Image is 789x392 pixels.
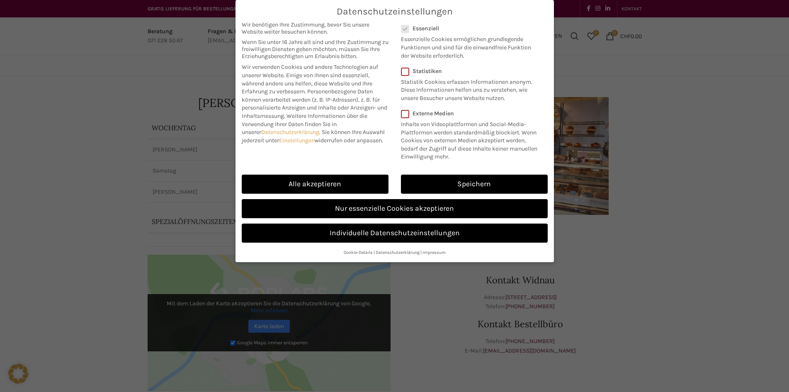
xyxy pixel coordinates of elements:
[401,117,542,161] p: Inhalte von Videoplattformen und Social-Media-Plattformen werden standardmäßig blockiert. Wenn Co...
[242,21,388,35] span: Wir benötigen Ihre Zustimmung, bevor Sie unsere Website weiter besuchen können.
[242,39,388,60] span: Wenn Sie unter 16 Jahre alt sind und Ihre Zustimmung zu freiwilligen Diensten geben möchten, müss...
[401,110,542,117] label: Externe Medien
[401,175,548,194] a: Speichern
[376,250,420,255] a: Datenschutzerklärung
[401,25,537,32] label: Essenziell
[242,175,388,194] a: Alle akzeptieren
[242,88,387,119] span: Personenbezogene Daten können verarbeitet werden (z. B. IP-Adressen), z. B. für personalisierte A...
[344,250,373,255] a: Cookie-Details
[242,129,385,144] span: Sie können Ihre Auswahl jederzeit unter widerrufen oder anpassen.
[242,112,367,136] span: Weitere Informationen über die Verwendung Ihrer Daten finden Sie in unserer .
[261,129,319,136] a: Datenschutzerklärung
[422,250,446,255] a: Impressum
[401,68,537,75] label: Statistiken
[401,32,537,60] p: Essenzielle Cookies ermöglichen grundlegende Funktionen und sind für die einwandfreie Funktion de...
[279,137,315,144] a: Einstellungen
[401,75,537,102] p: Statistik Cookies erfassen Informationen anonym. Diese Informationen helfen uns zu verstehen, wie...
[242,199,548,218] a: Nur essenzielle Cookies akzeptieren
[242,63,378,95] span: Wir verwenden Cookies und andere Technologien auf unserer Website. Einige von ihnen sind essenzie...
[242,224,548,243] a: Individuelle Datenschutzeinstellungen
[337,6,453,17] span: Datenschutzeinstellungen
